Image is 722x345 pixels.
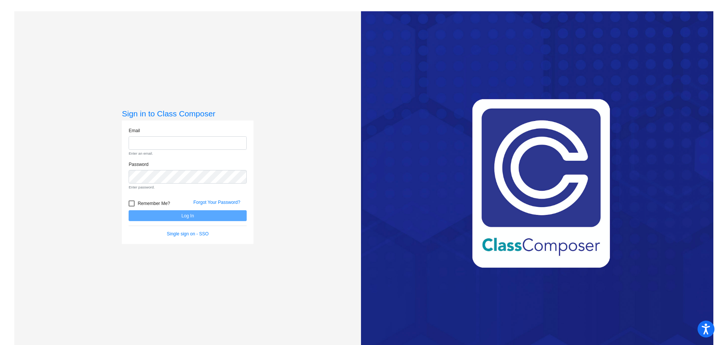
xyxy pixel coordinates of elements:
h3: Sign in to Class Composer [122,109,253,118]
label: Email [129,127,140,134]
a: Forgot Your Password? [193,200,240,205]
span: Remember Me? [138,199,170,208]
label: Password [129,161,149,168]
button: Log In [129,210,247,221]
small: Enter password. [129,185,247,190]
small: Enter an email. [129,151,247,156]
a: Single sign on - SSO [167,231,209,237]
